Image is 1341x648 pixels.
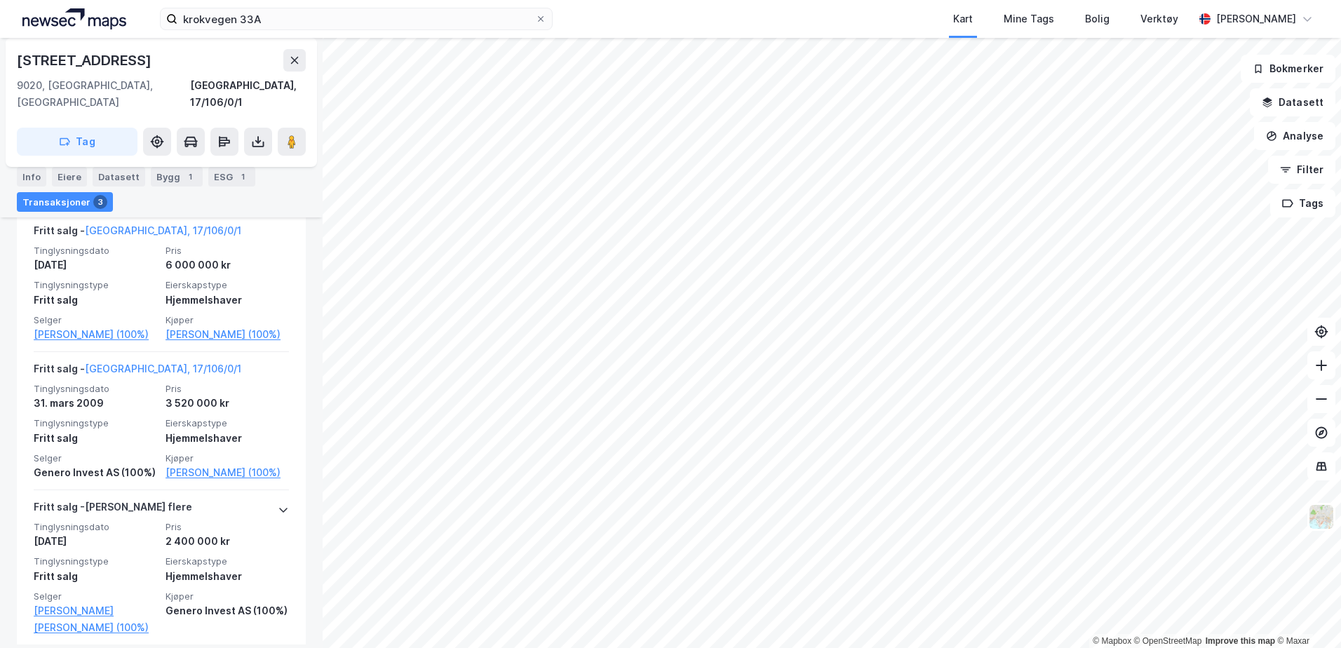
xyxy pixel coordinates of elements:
span: Tinglysningstype [34,417,157,429]
span: Eierskapstype [166,279,289,291]
div: Datasett [93,167,145,187]
span: Kjøper [166,314,289,326]
div: Genero Invest AS (100%) [166,602,289,619]
span: Selger [34,314,157,326]
div: Info [17,167,46,187]
div: [DATE] [34,533,157,550]
div: ESG [208,167,255,187]
a: Mapbox [1093,636,1131,646]
a: Improve this map [1206,636,1275,646]
button: Bokmerker [1241,55,1335,83]
div: Hjemmelshaver [166,568,289,585]
div: Fritt salg [34,292,157,309]
span: Tinglysningstype [34,279,157,291]
img: logo.a4113a55bc3d86da70a041830d287a7e.svg [22,8,126,29]
a: [PERSON_NAME] (100%) [166,464,289,481]
div: 6 000 000 kr [166,257,289,274]
span: Eierskapstype [166,417,289,429]
div: Genero Invest AS (100%) [34,464,157,481]
div: 1 [236,170,250,184]
div: 2 400 000 kr [166,533,289,550]
div: Bolig [1085,11,1110,27]
input: Søk på adresse, matrikkel, gårdeiere, leietakere eller personer [177,8,535,29]
img: Z [1308,504,1335,530]
div: Fritt salg - [34,222,241,245]
div: Kart [953,11,973,27]
div: Kontrollprogram for chat [1271,581,1341,648]
span: Kjøper [166,452,289,464]
div: [STREET_ADDRESS] [17,49,154,72]
div: Mine Tags [1004,11,1054,27]
a: [GEOGRAPHIC_DATA], 17/106/0/1 [85,224,241,236]
span: Eierskapstype [166,555,289,567]
a: [PERSON_NAME] (100%) [166,326,289,343]
button: Datasett [1250,88,1335,116]
a: [GEOGRAPHIC_DATA], 17/106/0/1 [85,363,241,374]
a: [PERSON_NAME] (100%) [34,326,157,343]
span: Pris [166,521,289,533]
span: Tinglysningstype [34,555,157,567]
div: Transaksjoner [17,192,113,212]
div: Fritt salg [34,568,157,585]
span: Selger [34,590,157,602]
span: Tinglysningsdato [34,383,157,395]
div: Bygg [151,167,203,187]
div: Fritt salg - [34,360,241,383]
span: Tinglysningsdato [34,245,157,257]
button: Tags [1270,189,1335,217]
div: [DATE] [34,257,157,274]
a: OpenStreetMap [1134,636,1202,646]
button: Tag [17,128,137,156]
div: Hjemmelshaver [166,430,289,447]
div: Verktøy [1140,11,1178,27]
div: Fritt salg - [PERSON_NAME] flere [34,499,192,521]
div: 3 [93,195,107,209]
button: Analyse [1254,122,1335,150]
div: 9020, [GEOGRAPHIC_DATA], [GEOGRAPHIC_DATA] [17,77,190,111]
span: Pris [166,245,289,257]
div: 31. mars 2009 [34,395,157,412]
div: 1 [183,170,197,184]
div: 3 520 000 kr [166,395,289,412]
div: [GEOGRAPHIC_DATA], 17/106/0/1 [190,77,306,111]
div: [PERSON_NAME] [1216,11,1296,27]
a: [PERSON_NAME] [PERSON_NAME] (100%) [34,602,157,636]
span: Kjøper [166,590,289,602]
button: Filter [1268,156,1335,184]
span: Pris [166,383,289,395]
div: Fritt salg [34,430,157,447]
div: Eiere [52,167,87,187]
span: Selger [34,452,157,464]
span: Tinglysningsdato [34,521,157,533]
div: Hjemmelshaver [166,292,289,309]
iframe: Chat Widget [1271,581,1341,648]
